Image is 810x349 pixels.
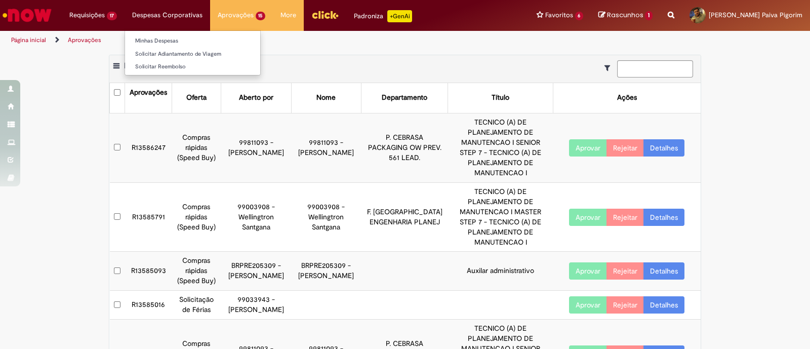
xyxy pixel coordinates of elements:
[291,113,361,182] td: 99811093 - [PERSON_NAME]
[645,11,653,20] span: 1
[125,83,172,113] th: Aprovações
[125,113,172,182] td: R13586247
[125,252,172,291] td: R13585093
[125,61,260,72] a: Solicitar Reembolso
[125,291,172,320] td: R13585016
[11,36,46,44] a: Página inicial
[569,262,607,280] button: Aprovar
[125,182,172,252] td: R13585791
[218,10,254,20] span: Aprovações
[709,11,802,19] span: [PERSON_NAME] Paiva Pigorim
[221,252,291,291] td: BRPRE205309 - [PERSON_NAME]
[125,30,261,75] ul: Despesas Corporativas
[68,36,101,44] a: Aprovações
[361,113,448,182] td: P. CEBRASA PACKAGING OW PREV. 561 LEAD.
[125,35,260,47] a: Minhas Despesas
[598,11,653,20] a: Rascunhos
[186,93,207,103] div: Oferta
[172,113,221,182] td: Compras rápidas (Speed Buy)
[382,93,427,103] div: Departamento
[130,88,167,98] div: Aprovações
[316,93,336,103] div: Nome
[221,113,291,182] td: 99811093 - [PERSON_NAME]
[8,31,533,50] ul: Trilhas de página
[643,139,684,157] a: Detalhes
[643,296,684,314] a: Detalhes
[643,209,684,226] a: Detalhes
[569,296,607,314] button: Aprovar
[132,10,202,20] span: Despesas Corporativas
[607,10,643,20] span: Rascunhos
[492,93,509,103] div: Título
[354,10,412,22] div: Padroniza
[256,12,266,20] span: 15
[125,49,260,60] a: Solicitar Adiantamento de Viagem
[280,10,296,20] span: More
[1,5,53,25] img: ServiceNow
[575,12,584,20] span: 6
[291,182,361,252] td: 99003908 - Wellingtron Santgana
[643,262,684,280] a: Detalhes
[606,139,644,157] button: Rejeitar
[361,182,448,252] td: F. [GEOGRAPHIC_DATA] ENGENHARIA PLANEJ
[311,7,339,22] img: click_logo_yellow_360x200.png
[545,10,573,20] span: Favoritos
[448,182,553,252] td: TECNICO (A) DE PLANEJAMENTO DE MANUTENCAO I MASTER STEP 7 - TECNICO (A) DE PLANEJAMENTO DE MANUTE...
[69,10,105,20] span: Requisições
[291,252,361,291] td: BRPRE205309 - [PERSON_NAME]
[172,182,221,252] td: Compras rápidas (Speed Buy)
[107,12,117,20] span: 17
[387,10,412,22] p: +GenAi
[606,296,644,314] button: Rejeitar
[617,93,637,103] div: Ações
[448,252,553,291] td: Auxilar administrativo
[569,139,607,157] button: Aprovar
[221,182,291,252] td: 99003908 - Wellingtron Santgana
[604,64,615,71] i: Mostrar filtros para: Suas Solicitações
[448,113,553,182] td: TECNICO (A) DE PLANEJAMENTO DE MANUTENCAO I SENIOR STEP 7 - TECNICO (A) DE PLANEJAMENTO DE MANUTE...
[606,209,644,226] button: Rejeitar
[569,209,607,226] button: Aprovar
[172,291,221,320] td: Solicitação de Férias
[172,252,221,291] td: Compras rápidas (Speed Buy)
[221,291,291,320] td: 99033943 - [PERSON_NAME]
[606,262,644,280] button: Rejeitar
[239,93,273,103] div: Aberto por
